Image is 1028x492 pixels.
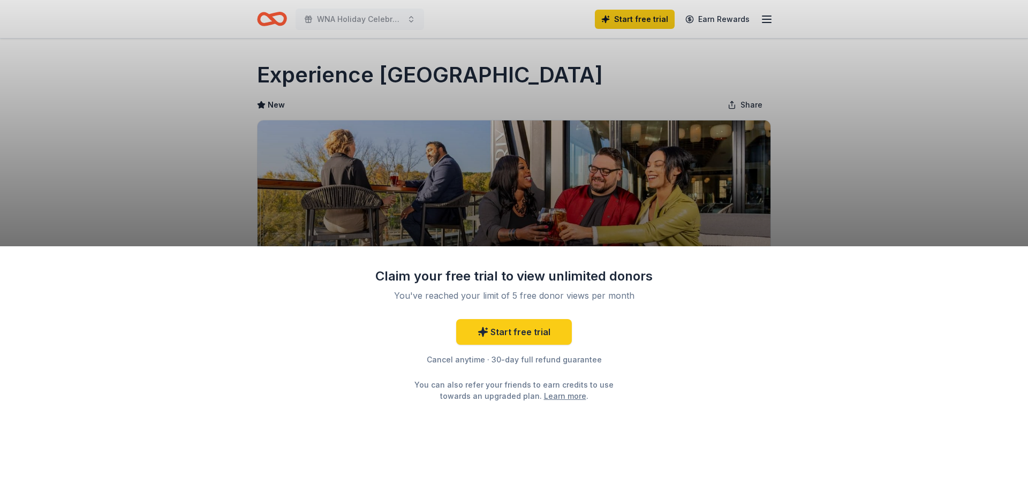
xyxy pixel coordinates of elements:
[405,379,623,402] div: You can also refer your friends to earn credits to use towards an upgraded plan. .
[375,353,653,366] div: Cancel anytime · 30-day full refund guarantee
[456,319,572,345] a: Start free trial
[388,289,640,302] div: You've reached your limit of 5 free donor views per month
[375,268,653,285] div: Claim your free trial to view unlimited donors
[544,390,586,402] a: Learn more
